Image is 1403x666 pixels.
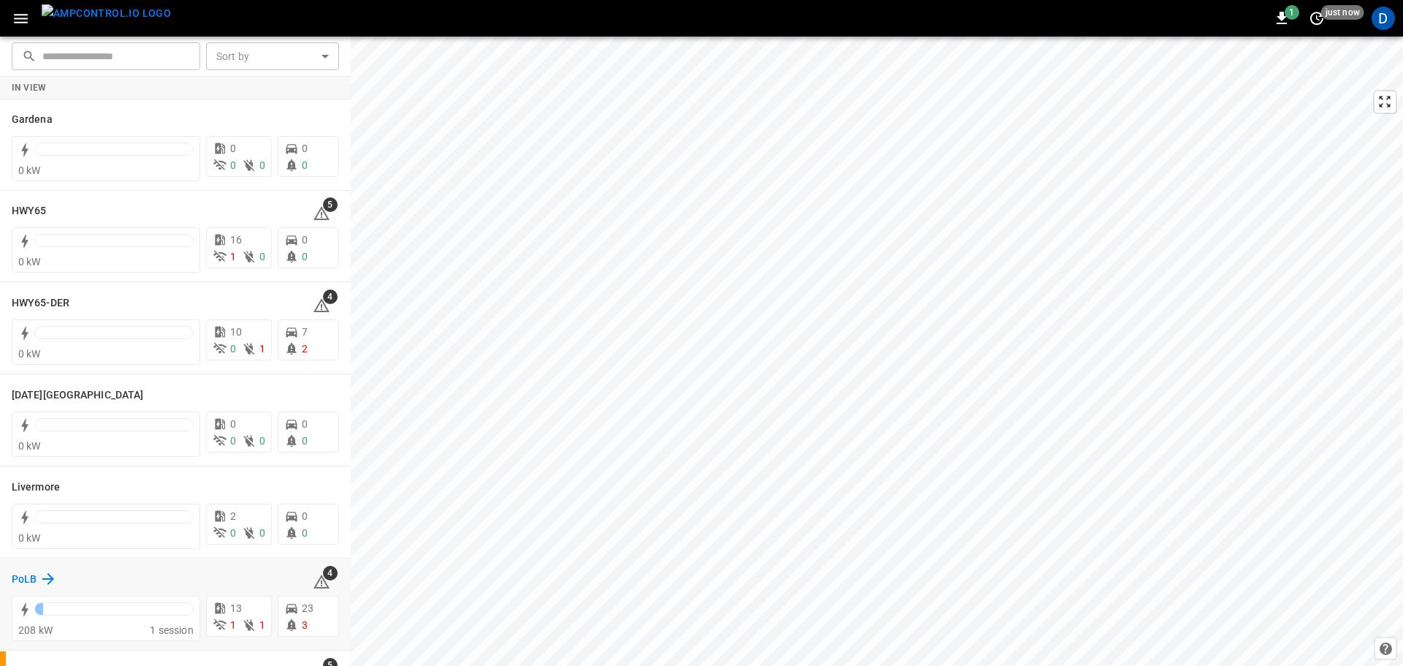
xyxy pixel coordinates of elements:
span: 1 [259,619,265,631]
canvas: Map [351,37,1403,666]
span: 5 [323,197,338,212]
button: set refresh interval [1305,7,1328,30]
span: 0 [230,343,236,355]
span: 0 [302,159,308,171]
span: 0 [230,418,236,430]
span: 0 kW [18,348,41,360]
h6: HWY65 [12,203,47,219]
h6: Karma Center [12,387,143,404]
span: 0 [302,510,308,522]
span: 0 [302,418,308,430]
span: 0 [302,143,308,154]
h6: PoLB [12,572,37,588]
h6: Gardena [12,112,53,128]
span: 1 session [150,624,193,636]
span: just now [1321,5,1364,20]
span: 0 [302,234,308,246]
span: 4 [323,566,338,580]
span: 0 kW [18,440,41,452]
span: 23 [302,602,313,614]
img: ampcontrol.io logo [42,4,171,23]
span: 0 kW [18,532,41,544]
span: 2 [230,510,236,522]
span: 0 [302,251,308,262]
span: 1 [1285,5,1299,20]
span: 0 [230,435,236,447]
span: 0 [259,435,265,447]
span: 0 [259,527,265,539]
span: 0 [230,143,236,154]
strong: In View [12,83,47,93]
span: 10 [230,326,242,338]
span: 0 [302,527,308,539]
span: 0 kW [18,256,41,268]
span: 0 [230,527,236,539]
span: 7 [302,326,308,338]
h6: HWY65-DER [12,295,69,311]
span: 13 [230,602,242,614]
span: 1 [259,343,265,355]
span: 208 kW [18,624,53,636]
h6: Livermore [12,480,60,496]
span: 1 [230,251,236,262]
span: 4 [323,290,338,304]
span: 0 [259,251,265,262]
span: 0 [259,159,265,171]
span: 0 kW [18,164,41,176]
span: 1 [230,619,236,631]
div: profile-icon [1372,7,1395,30]
span: 3 [302,619,308,631]
span: 0 [230,159,236,171]
span: 2 [302,343,308,355]
span: 16 [230,234,242,246]
span: 0 [302,435,308,447]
